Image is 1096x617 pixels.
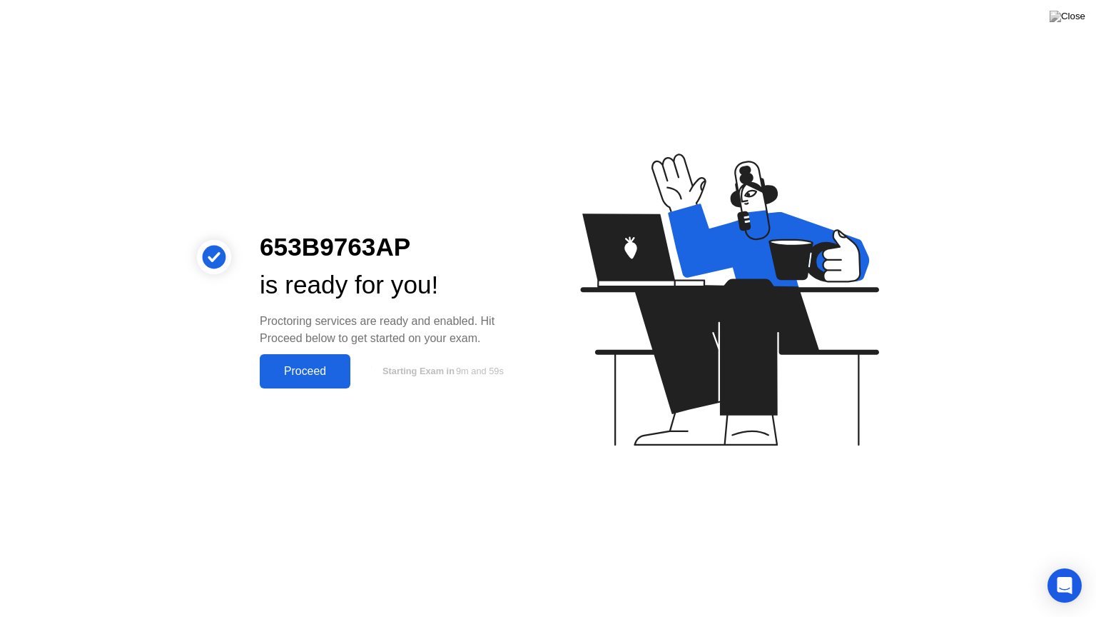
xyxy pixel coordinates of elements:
[456,366,504,376] span: 9m and 59s
[260,313,525,347] div: Proctoring services are ready and enabled. Hit Proceed below to get started on your exam.
[260,354,350,388] button: Proceed
[1047,568,1082,603] div: Open Intercom Messenger
[260,229,525,266] div: 653B9763AP
[264,365,346,378] div: Proceed
[1050,11,1085,22] img: Close
[260,266,525,304] div: is ready for you!
[357,358,525,385] button: Starting Exam in9m and 59s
